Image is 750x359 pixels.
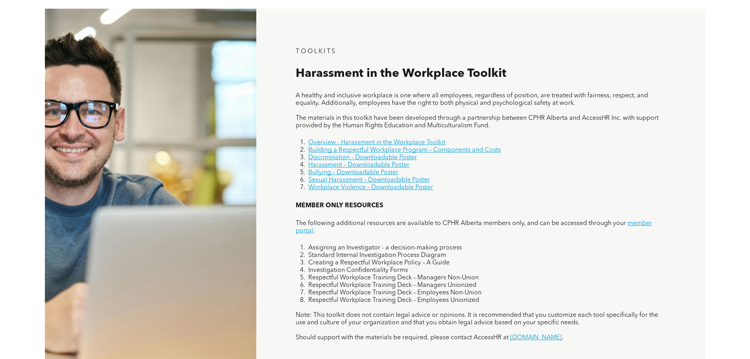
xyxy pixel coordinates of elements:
[308,177,430,183] a: Sexual Harassment – Downloadable Poster
[308,252,446,259] span: Standard Internal Investigation Process Diagram
[308,162,409,168] a: Harassment – Downloadable Poster
[308,275,479,281] span: Respectful Workplace Training Deck – Managers Non-Union
[296,48,336,55] span: TOOLKITS
[296,68,506,80] span: Harassment in the Workplace Toolkit
[296,115,659,129] span: The materials in this toolkit have been developed through a partnership between CPHR Alberta and ...
[308,147,501,153] a: Building a Respectful Workplace Program – Components and Costs
[308,267,408,273] span: Investigation Confidentiality Forms
[308,290,481,296] span: Respectful Workplace Training Deck – Employees Non-Union
[313,228,315,234] span: .
[296,203,383,209] span: MEMBER ONLY RESOURCES
[308,245,462,251] span: Assigning an Investigator - a decision-making process
[308,140,445,146] a: Overview - Harassment in the Workplace Toolkit
[308,154,417,161] a: Discrimination – Downloadable Poster
[296,220,626,227] span: The following additional resources are available to CPHR Alberta members only, and can be accesse...
[308,184,433,191] a: Workplace Violence – Downloadable Poster
[308,297,479,303] span: Respectful Workplace Training Deck – Employees Unionized
[562,335,563,341] span: .
[308,260,450,266] span: Creating a Respectful Workplace Policy – A Guide
[308,169,398,176] a: Bullying – Downloadable Poster
[296,93,648,106] span: A healthy and inclusive workplace is one where all employees, regardless of position, are treated...
[296,312,658,326] span: Note: This toolkit does not contain legal advice or opinions. It is recommended that you customiz...
[308,282,476,288] span: Respectful Workplace Training Deck – Managers Unionized
[296,335,509,341] span: Should support with the materials be required, please contact AccessHR at
[510,335,562,341] a: [DOMAIN_NAME]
